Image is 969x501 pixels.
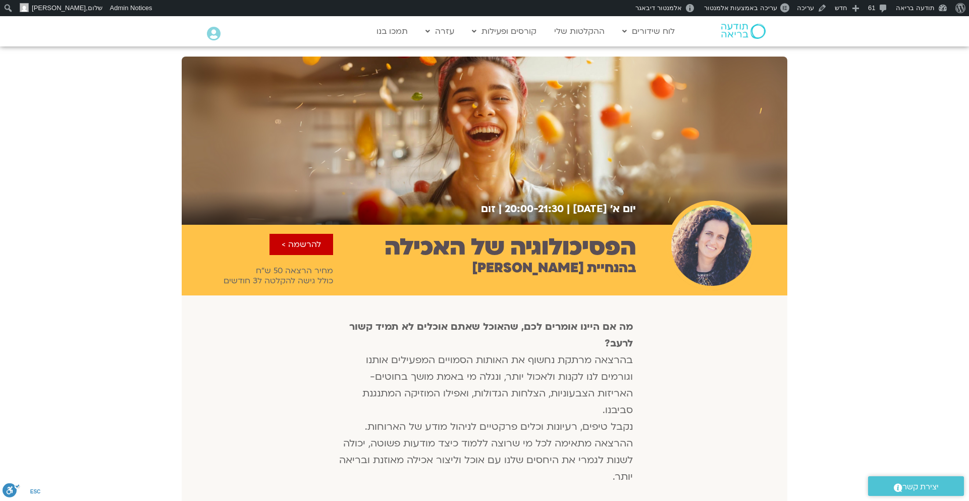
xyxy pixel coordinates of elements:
a: קורסים ופעילות [467,22,542,41]
span: יצירת קשר [902,480,939,494]
h2: הפסיכולוגיה של האכילה [385,234,636,261]
a: יצירת קשר [868,476,964,496]
p: כולל גישה להקלטה ל3 חודשים [182,276,333,286]
img: תודעה בריאה [721,24,766,39]
a: תמכו בנו [371,22,413,41]
span: [PERSON_NAME] [32,4,86,12]
span: להרשמה > [282,240,321,249]
p: בהרצאה מרתקת נחשוף את האותות הסמויים המפעילים אותנו וגורמים לנו לקנות ולאכול יותר, ונגלה מי באמת ... [336,319,633,485]
strong: מה אם היינו אומרים לכם, שהאוכל שאתם אוכלים לא תמיד קשור לרעב? [349,320,633,350]
p: מחיר הרצאה 50 ש״ח [182,266,333,276]
span: עריכה באמצעות אלמנטור [704,4,777,12]
h2: יום א׳ [DATE] | 20:00-21:30 | זום [182,203,636,215]
a: לוח שידורים [617,22,680,41]
a: ההקלטות שלי [549,22,610,41]
a: להרשמה > [270,234,333,255]
h2: בהנחיית [PERSON_NAME] [472,261,636,276]
a: עזרה [420,22,459,41]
